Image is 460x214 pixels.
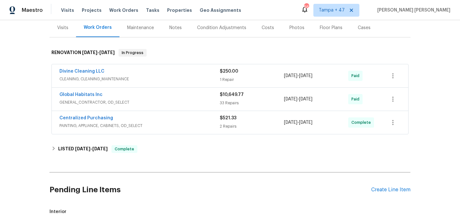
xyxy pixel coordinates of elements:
div: 567 [304,4,309,10]
span: [DATE] [99,50,115,55]
div: Maintenance [127,25,154,31]
span: $250.00 [220,69,238,74]
span: [DATE] [284,97,297,101]
div: 1 Repair [220,76,284,83]
span: Tampa + 47 [319,7,345,13]
span: [DATE] [75,147,90,151]
span: - [284,73,312,79]
div: Photos [289,25,304,31]
span: Complete [351,119,373,126]
div: 2 Repairs [220,123,284,130]
span: [DATE] [284,120,297,125]
span: Complete [112,146,137,152]
div: Condition Adjustments [197,25,246,31]
div: Work Orders [84,24,112,31]
span: In Progress [119,50,146,56]
span: PAINTING, APPLIANCE, CABINETS, OD_SELECT [59,123,220,129]
h6: RENOVATION [51,49,115,57]
span: $521.33 [220,116,236,120]
span: [DATE] [92,147,108,151]
span: GENERAL_CONTRACTOR, OD_SELECT [59,99,220,106]
span: Paid [351,73,362,79]
div: LISTED [DATE]-[DATE]Complete [50,141,410,157]
a: Centralized Purchasing [59,116,113,120]
span: [PERSON_NAME] [PERSON_NAME] [375,7,450,13]
span: [DATE] [299,74,312,78]
span: $10,649.77 [220,92,244,97]
span: Paid [351,96,362,102]
span: Projects [82,7,102,13]
div: RENOVATION [DATE]-[DATE]In Progress [50,43,410,63]
div: 33 Repairs [220,100,284,106]
div: Cases [358,25,371,31]
div: Create Line Item [371,187,410,193]
span: Geo Assignments [200,7,241,13]
span: Tasks [146,8,159,12]
div: Notes [169,25,182,31]
span: - [284,96,312,102]
span: Work Orders [109,7,138,13]
span: - [284,119,312,126]
span: [DATE] [299,120,312,125]
span: Properties [167,7,192,13]
span: [DATE] [299,97,312,101]
span: Maestro [22,7,43,13]
span: - [75,147,108,151]
div: Costs [262,25,274,31]
span: Visits [61,7,74,13]
h6: LISTED [58,145,108,153]
span: [DATE] [82,50,97,55]
div: Floor Plans [320,25,342,31]
span: CLEANING, CLEANING_MAINTENANCE [59,76,220,82]
span: - [82,50,115,55]
a: Global Habitats Inc [59,92,103,97]
a: Divine Cleaning LLC [59,69,104,74]
span: [DATE] [284,74,297,78]
h2: Pending Line Items [50,175,371,205]
div: Visits [57,25,68,31]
